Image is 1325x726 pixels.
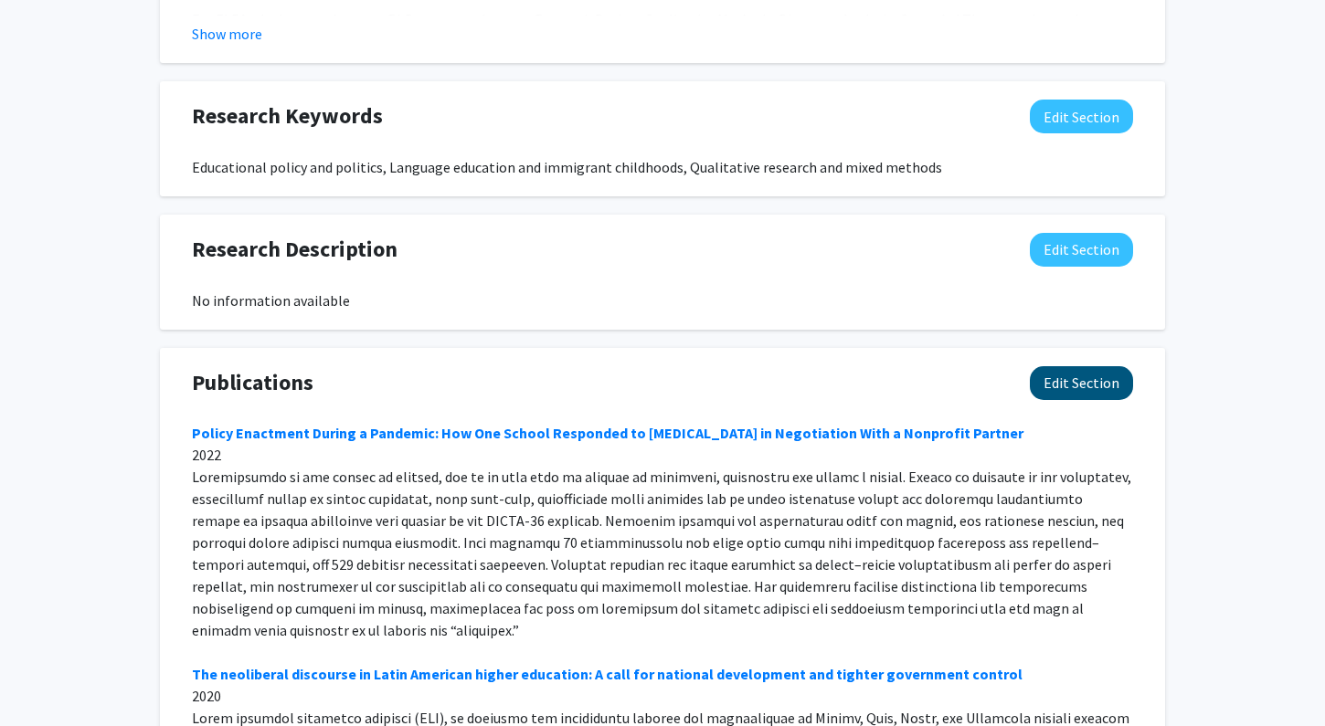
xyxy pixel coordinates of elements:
[192,156,1133,178] div: Educational policy and politics, Language education and immigrant childhoods, Qualitative researc...
[1030,233,1133,267] button: Edit Research Description
[192,100,383,132] span: Research Keywords
[192,8,1133,140] p: For ELPA, she has taught many PhD courses — Intro to Research Design, Qualitative Methods, Discou...
[192,424,1023,442] a: Policy Enactment During a Pandemic: How One School Responded to [MEDICAL_DATA] in Negotiation Wit...
[192,233,397,266] span: Research Description
[1030,366,1133,400] button: Edit Publications
[192,665,1023,683] a: The neoliberal discourse in Latin American higher education: A call for national development and ...
[192,366,313,399] span: Publications
[192,289,1133,311] div: No information available
[192,23,262,45] button: Show more
[14,644,78,712] iframe: Chat
[1030,100,1133,133] button: Edit Research Keywords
